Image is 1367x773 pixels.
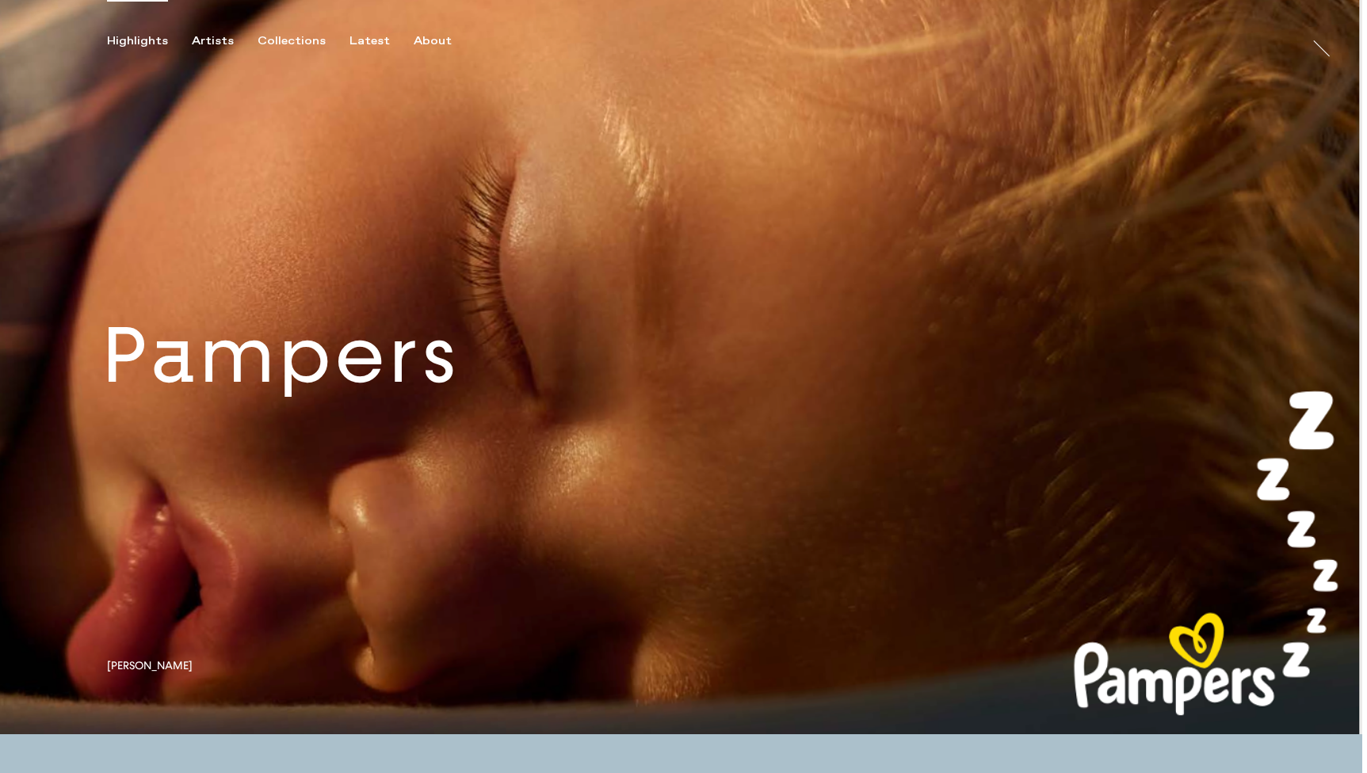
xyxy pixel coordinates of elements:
[258,34,326,48] div: Collections
[107,34,192,48] button: Highlights
[258,34,349,48] button: Collections
[349,34,414,48] button: Latest
[192,34,258,48] button: Artists
[414,34,452,48] div: About
[349,34,390,48] div: Latest
[414,34,475,48] button: About
[192,34,234,48] div: Artists
[107,34,168,48] div: Highlights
